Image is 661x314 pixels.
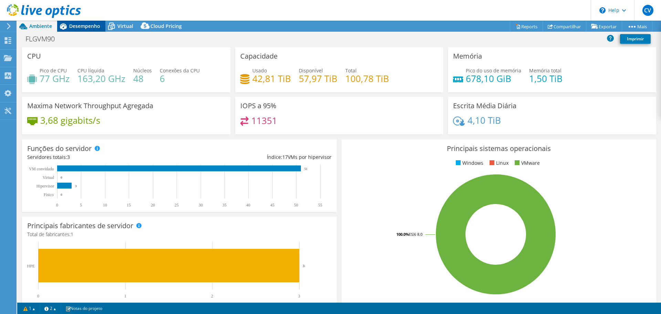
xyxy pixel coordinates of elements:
[252,67,267,74] span: Usado
[56,203,58,207] text: 0
[529,75,563,82] h4: 1,50 TiB
[150,23,182,29] span: Cloud Pricing
[299,67,323,74] span: Disponível
[69,23,100,29] span: Desempenho
[124,294,126,298] text: 1
[468,117,501,124] h4: 4,10 TiB
[40,75,70,82] h4: 77 GHz
[151,203,155,207] text: 20
[40,304,61,313] a: 2
[466,75,521,82] h4: 678,10 GiB
[347,145,651,152] h3: Principais sistemas operacionais
[127,203,131,207] text: 15
[19,304,40,313] a: 1
[27,102,153,110] h3: Maxima Network Throughput Agregada
[270,203,274,207] text: 45
[543,21,586,32] a: Compartilhar
[211,294,213,298] text: 2
[529,67,562,74] span: Memória total
[160,67,200,74] span: Conexões da CPU
[27,222,133,230] h3: Principais fabricantes de servidor
[27,52,41,60] h3: CPU
[599,7,606,13] svg: \n
[27,231,332,238] h4: Total de fabricantes:
[246,203,250,207] text: 40
[27,264,35,269] text: HPE
[27,153,179,161] div: Servidores totais:
[294,203,298,207] text: 50
[299,75,337,82] h4: 57,97 TiB
[240,52,277,60] h3: Capacidade
[453,52,482,60] h3: Memória
[43,175,54,180] text: Virtual
[29,23,52,29] span: Ambiente
[77,67,104,74] span: CPU líquida
[454,159,483,167] li: Windows
[222,203,227,207] text: 35
[27,145,92,152] h3: Funções do servidor
[103,203,107,207] text: 10
[199,203,203,207] text: 30
[40,117,100,124] h4: 3,68 gigabits/s
[303,264,305,268] text: 3
[345,75,389,82] h4: 100,78 TiB
[160,75,200,82] h4: 6
[622,21,652,32] a: Mais
[251,117,277,124] h4: 11351
[71,231,73,237] span: 1
[179,153,332,161] div: Índice: VMs por hipervisor
[75,184,77,188] text: 3
[345,67,357,74] span: Total
[61,304,107,313] a: Notas do projeto
[44,192,54,197] tspan: Físico
[117,23,133,29] span: Virtual
[133,67,152,74] span: Núcleos
[22,35,65,43] h1: FLGVM90
[488,159,508,167] li: Linux
[29,166,54,171] text: VM convidada
[642,5,653,16] span: CV
[61,193,62,196] text: 0
[36,184,54,189] text: Hipervisor
[304,167,307,171] text: 51
[396,232,409,237] tspan: 100.0%
[133,75,152,82] h4: 48
[175,203,179,207] text: 25
[409,232,422,237] tspan: ESXi 8.0
[466,67,521,74] span: Pico do uso de memória
[252,75,291,82] h4: 42,81 TiB
[513,159,540,167] li: VMware
[318,203,322,207] text: 55
[37,294,39,298] text: 0
[282,154,288,160] span: 17
[67,154,70,160] span: 3
[298,294,300,298] text: 3
[510,21,543,32] a: Reports
[61,176,62,179] text: 0
[620,34,651,44] a: Imprimir
[40,67,67,74] span: Pico de CPU
[240,102,276,110] h3: IOPS a 95%
[80,203,82,207] text: 5
[586,21,622,32] a: Exportar
[77,75,125,82] h4: 163,20 GHz
[453,102,516,110] h3: Escrita Média Diária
